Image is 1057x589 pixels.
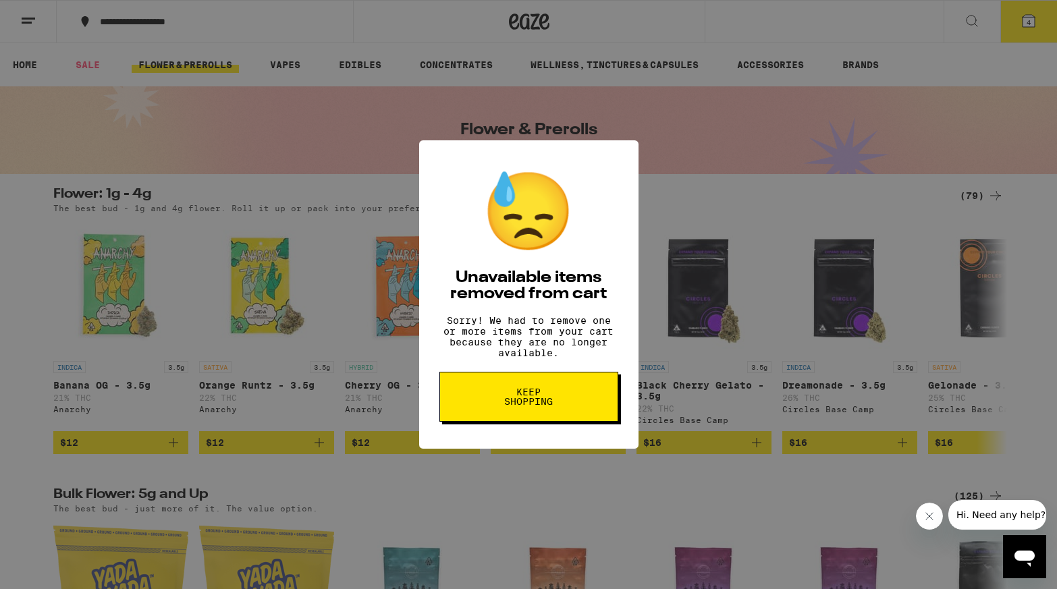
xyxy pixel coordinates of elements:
[439,270,618,302] h2: Unavailable items removed from cart
[494,387,564,406] span: Keep Shopping
[916,503,943,530] iframe: Close message
[1003,535,1046,578] iframe: Button to launch messaging window
[481,167,576,256] div: 😓
[948,500,1046,530] iframe: Message from company
[439,372,618,422] button: Keep Shopping
[439,315,618,358] p: Sorry! We had to remove one or more items from your cart because they are no longer available.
